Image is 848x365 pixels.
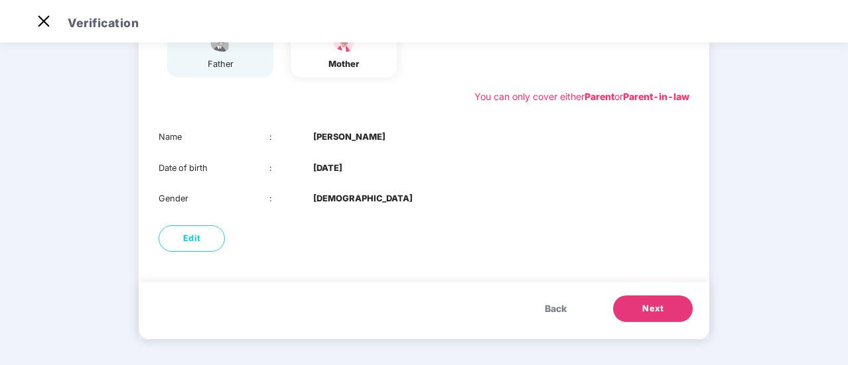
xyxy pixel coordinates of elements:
img: svg+xml;base64,PHN2ZyBpZD0iRmF0aGVyX2ljb24iIHhtbG5zPSJodHRwOi8vd3d3LnczLm9yZy8yMDAwL3N2ZyIgeG1sbn... [204,31,237,54]
span: Next [642,302,664,315]
b: [DEMOGRAPHIC_DATA] [313,192,413,205]
b: [PERSON_NAME] [313,130,386,144]
div: You can only cover either or [474,89,689,104]
button: Edit [159,225,225,252]
div: Name [159,130,269,144]
div: mother [327,58,360,71]
button: Back [531,295,580,322]
b: Parent [585,91,614,102]
div: : [269,192,314,205]
img: svg+xml;base64,PHN2ZyB4bWxucz0iaHR0cDovL3d3dy53My5vcmcvMjAwMC9zdmciIHdpZHRoPSI1NCIgaGVpZ2h0PSIzOC... [327,31,360,54]
div: Gender [159,192,269,205]
span: Back [545,301,567,316]
div: father [204,58,237,71]
span: Edit [183,232,201,245]
div: Date of birth [159,162,269,175]
b: [DATE] [313,162,342,175]
button: Next [613,295,693,322]
b: Parent-in-law [623,91,689,102]
div: : [269,162,314,175]
div: : [269,130,314,144]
